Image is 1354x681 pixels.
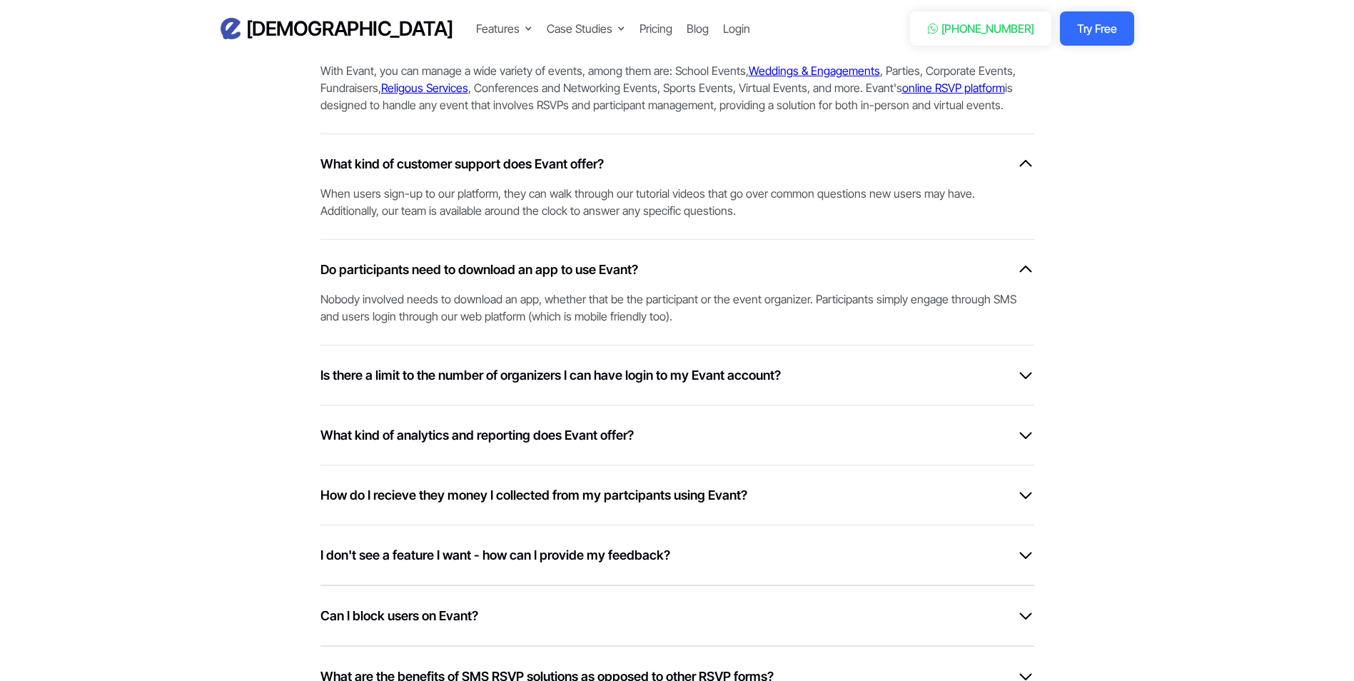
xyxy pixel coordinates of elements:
[547,20,612,37] div: Case Studies
[320,260,638,279] h6: Do participants need to download an app to use Evant?
[381,81,468,95] a: Religous Services
[221,16,453,41] a: home
[723,20,750,37] a: Login
[320,365,781,385] h6: Is there a limit to the number of organizers I can have login to my Evant account?
[246,16,453,41] h3: [DEMOGRAPHIC_DATA]
[320,606,478,625] h6: Can I block users on Evant?
[320,173,1020,219] div: When users sign-up to our platform, they can walk through our tutorial videos that go over common...
[320,545,670,565] h6: I don't see a feature I want - how can I provide my feedback?
[902,81,1005,95] a: online RSVP platform
[320,425,634,445] h6: What kind of analytics and reporting does Evant offer?
[476,20,532,37] div: Features
[941,20,1035,37] div: [PHONE_NUMBER]
[320,51,1020,113] div: With Evant, you can manage a wide variety of events, among them are: School Events, , Parties, Co...
[320,485,747,505] h6: How do I recieve they money I collected from my partcipants using Evant?
[640,20,672,37] a: Pricing
[687,20,709,37] a: Blog
[476,20,520,37] div: Features
[320,279,1020,325] div: Nobody involved needs to download an app, whether that be the participant or the event organizer....
[320,154,604,173] h6: What kind of customer support does Evant offer?
[1060,11,1133,46] a: Try Free
[749,64,880,78] a: Weddings & Engagements
[547,20,625,37] div: Case Studies
[910,11,1052,46] a: [PHONE_NUMBER]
